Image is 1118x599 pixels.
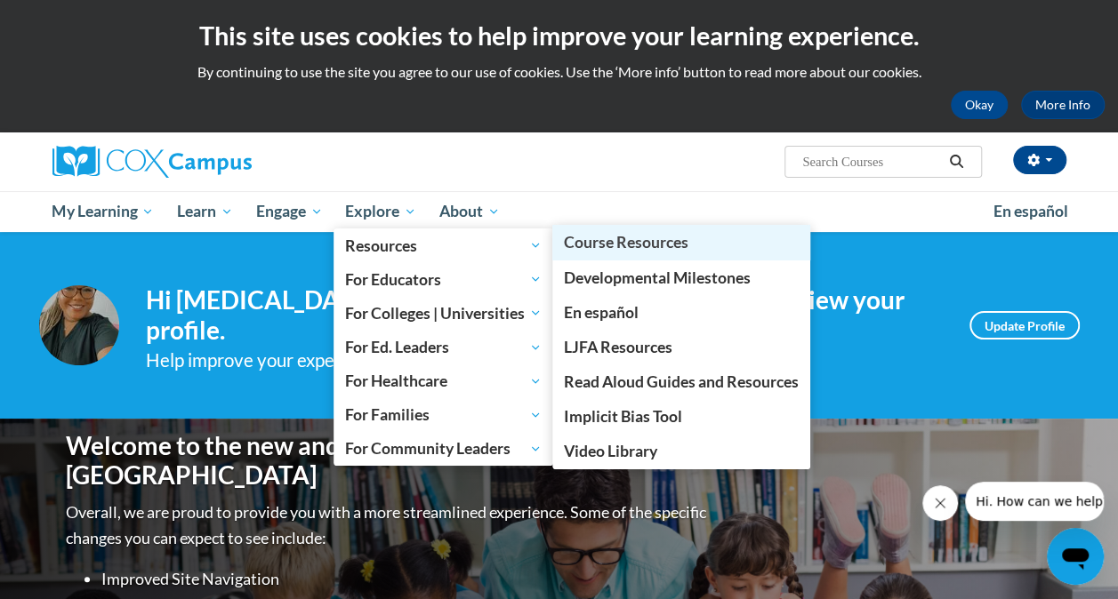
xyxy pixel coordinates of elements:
a: For Educators [334,262,553,296]
span: For Healthcare [345,371,542,392]
li: Improved Site Navigation [101,566,711,592]
a: For Colleges | Universities [334,296,553,330]
p: Overall, we are proud to provide you with a more streamlined experience. Some of the specific cha... [66,499,711,551]
div: Help improve your experience by keeping your profile up to date. [146,346,943,375]
iframe: Button to launch messaging window [1047,528,1104,585]
a: More Info [1021,91,1105,119]
input: Search Courses [800,151,943,172]
span: Engage [256,201,323,222]
span: En español [993,202,1068,220]
span: About [439,201,500,222]
span: For Families [345,404,542,426]
a: About [428,191,511,232]
p: By continuing to use the site you agree to our use of cookies. Use the ‘More info’ button to read... [13,62,1105,82]
img: Profile Image [39,285,119,365]
button: Search [943,151,969,172]
a: Resources [334,228,553,262]
a: Developmental Milestones [552,260,810,295]
span: En español [564,303,639,322]
a: Course Resources [552,225,810,260]
span: For Colleges | Universities [345,302,542,323]
a: LJFA Resources [552,330,810,364]
a: En español [552,295,810,330]
span: My Learning [52,201,154,222]
span: Hi. How can we help? [11,12,144,27]
button: Account Settings [1013,146,1066,174]
span: Implicit Bias Tool [564,407,682,426]
span: Video Library [564,442,657,460]
iframe: Message from company [965,482,1104,521]
a: For Families [334,398,553,432]
span: Developmental Milestones [564,268,751,287]
img: Cox Campus [52,146,252,178]
span: Course Resources [564,233,688,252]
h2: This site uses cookies to help improve your learning experience. [13,18,1105,53]
a: Video Library [552,434,810,468]
a: Learn [165,191,245,232]
span: Read Aloud Guides and Resources [564,372,799,391]
a: Explore [334,191,428,232]
a: For Ed. Leaders [334,331,553,364]
h1: Welcome to the new and improved [PERSON_NAME][GEOGRAPHIC_DATA] [66,431,711,491]
span: LJFA Resources [564,338,672,356]
span: For Ed. Leaders [345,337,542,358]
h4: Hi [MEDICAL_DATA][PERSON_NAME]! Take a minute to review your profile. [146,285,943,345]
button: Okay [951,91,1008,119]
a: Cox Campus [52,146,373,178]
span: For Educators [345,268,542,290]
a: En español [982,193,1080,230]
div: Main menu [39,191,1080,232]
a: For Community Leaders [334,432,553,466]
a: For Healthcare [334,364,553,398]
span: Resources [345,235,542,256]
a: My Learning [41,191,166,232]
a: Update Profile [969,311,1080,339]
span: Explore [345,201,416,222]
a: Engage [245,191,334,232]
span: Learn [177,201,233,222]
iframe: Close message [922,485,958,521]
a: Implicit Bias Tool [552,399,810,434]
a: Read Aloud Guides and Resources [552,364,810,399]
span: For Community Leaders [345,438,542,459]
